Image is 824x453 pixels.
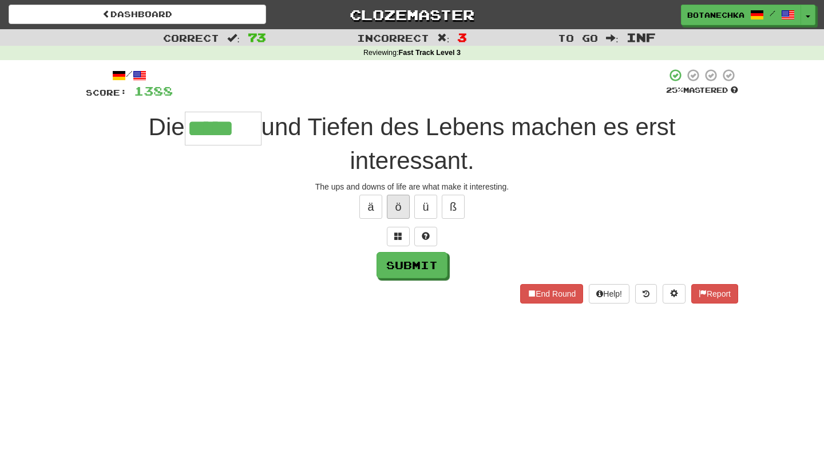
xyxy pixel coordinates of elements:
a: Dashboard [9,5,266,24]
div: / [86,68,173,82]
span: und Tiefen des Lebens machen es erst interessant. [262,113,676,174]
div: The ups and downs of life are what make it interesting. [86,181,738,192]
button: ß [442,195,465,219]
button: Single letter hint - you only get 1 per sentence and score half the points! alt+h [414,227,437,246]
span: / [770,9,775,17]
button: ü [414,195,437,219]
button: ä [359,195,382,219]
a: Clozemaster [283,5,541,25]
div: Mastered [666,85,738,96]
button: Round history (alt+y) [635,284,657,304]
strong: Fast Track Level 3 [399,49,461,57]
span: Incorrect [357,32,429,44]
span: Inf [627,30,656,44]
span: : [437,33,450,43]
span: Correct [163,32,219,44]
button: ö [387,195,410,219]
span: 1388 [134,84,173,98]
span: 3 [457,30,467,44]
button: Report [691,284,738,304]
button: End Round [520,284,583,304]
span: 73 [248,30,266,44]
button: Help! [589,284,629,304]
span: : [606,33,619,43]
span: : [227,33,240,43]
a: Botanechka / [681,5,801,25]
span: To go [558,32,598,44]
span: Score: [86,88,127,97]
span: 25 % [666,85,683,94]
span: Botanechka [687,10,744,20]
button: Submit [377,252,447,278]
span: Die [149,113,185,140]
button: Switch sentence to multiple choice alt+p [387,227,410,246]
